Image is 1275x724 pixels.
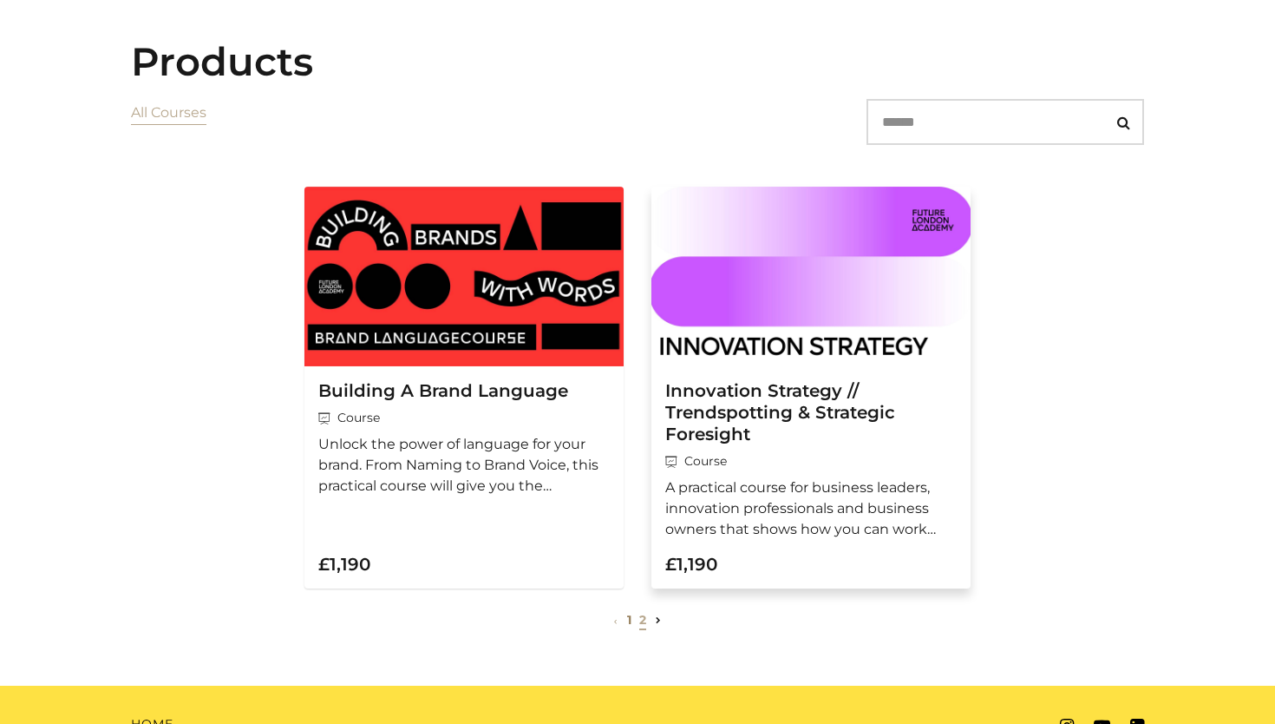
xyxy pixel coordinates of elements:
p: Unlock the power of language for your brand. From Naming to Brand Voice, this practical course wi... [318,434,610,497]
span: Course [318,409,610,427]
strong: £1,190 [318,554,370,575]
nav: Categories [131,99,206,159]
nav: All Courses [131,609,1144,630]
h3: Building A Brand Language [318,380,610,402]
a: Previous page [610,612,621,628]
strong: £1,190 [665,554,717,575]
a: Building A Brand Language Course Unlock the power of language for your brand. From Naming to Bran... [304,187,624,589]
p: A practical course for business leaders, innovation professionals and business owners that shows ... [665,477,957,540]
a: 1 [627,612,631,628]
h3: Innovation Strategy // Trendspotting & Strategic Foresight [665,380,957,445]
h2: Products [131,38,1144,85]
a: All Courses [131,104,206,121]
a: Innovation Strategy // Trendspotting & Strategic Foresight Course A practical course for business... [651,187,971,589]
span: Course [665,452,957,471]
a: 2 [639,612,646,628]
